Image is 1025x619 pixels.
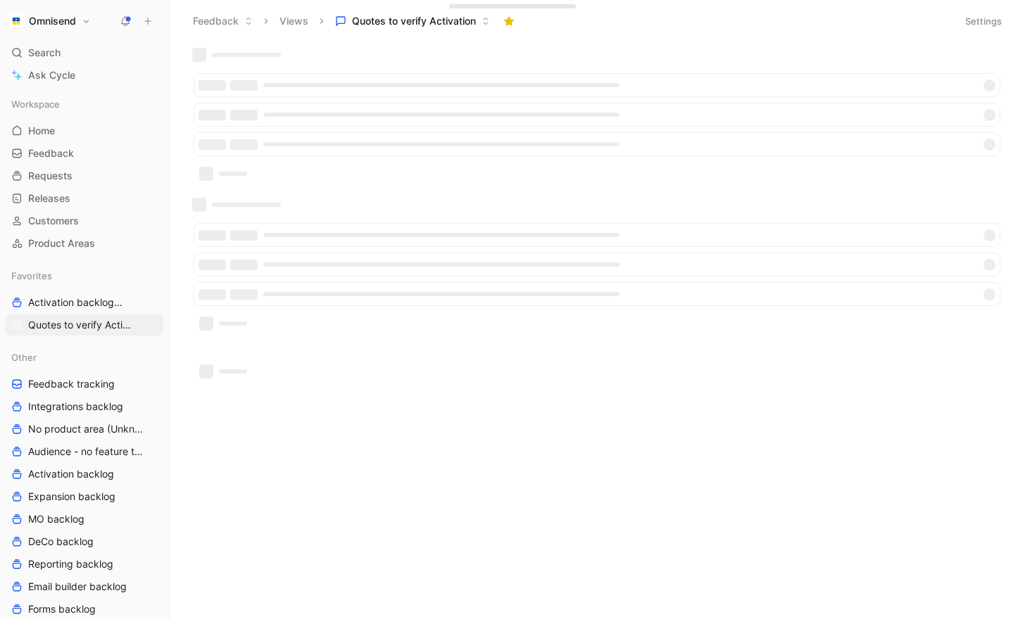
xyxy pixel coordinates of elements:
[6,576,163,597] a: Email builder backlog
[6,314,163,336] a: Quotes to verify Activation
[28,146,74,160] span: Feedback
[28,44,61,61] span: Search
[28,124,55,138] span: Home
[11,350,37,364] span: Other
[6,509,163,530] a: MO backlog
[28,318,132,332] span: Quotes to verify Activation
[6,396,163,417] a: Integrations backlog
[6,143,163,164] a: Feedback
[6,531,163,552] a: DeCo backlog
[6,554,163,575] a: Reporting backlog
[6,441,163,462] a: Audience - no feature tag
[11,97,60,111] span: Workspace
[6,65,163,86] a: Ask Cycle
[28,535,94,549] span: DeCo backlog
[28,467,114,481] span: Activation backlog
[28,236,95,250] span: Product Areas
[28,214,79,228] span: Customers
[6,120,163,141] a: Home
[28,191,70,205] span: Releases
[6,42,163,63] div: Search
[6,188,163,209] a: Releases
[329,11,496,32] button: Quotes to verify Activation
[6,11,94,31] button: OmnisendOmnisend
[6,419,163,440] a: No product area (Unknowns)
[352,14,476,28] span: Quotes to verify Activation
[28,67,75,84] span: Ask Cycle
[6,165,163,186] a: Requests
[6,347,163,368] div: Other
[6,265,163,286] div: Favorites
[273,11,315,32] button: Views
[6,374,163,395] a: Feedback tracking
[28,557,113,571] span: Reporting backlog
[28,400,123,414] span: Integrations backlog
[28,422,145,436] span: No product area (Unknowns)
[28,490,115,504] span: Expansion backlog
[9,14,23,28] img: Omnisend
[11,269,52,283] span: Favorites
[187,11,259,32] button: Feedback
[959,11,1008,31] button: Settings
[28,580,127,594] span: Email builder backlog
[6,210,163,231] a: Customers
[6,464,163,485] a: Activation backlog
[6,292,163,313] a: Activation backlogOther
[6,233,163,254] a: Product Areas
[28,377,115,391] span: Feedback tracking
[29,15,76,27] h1: Omnisend
[6,486,163,507] a: Expansion backlog
[28,445,144,459] span: Audience - no feature tag
[6,94,163,115] div: Workspace
[28,169,73,183] span: Requests
[28,512,84,526] span: MO backlog
[28,295,130,310] span: Activation backlog
[28,602,96,616] span: Forms backlog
